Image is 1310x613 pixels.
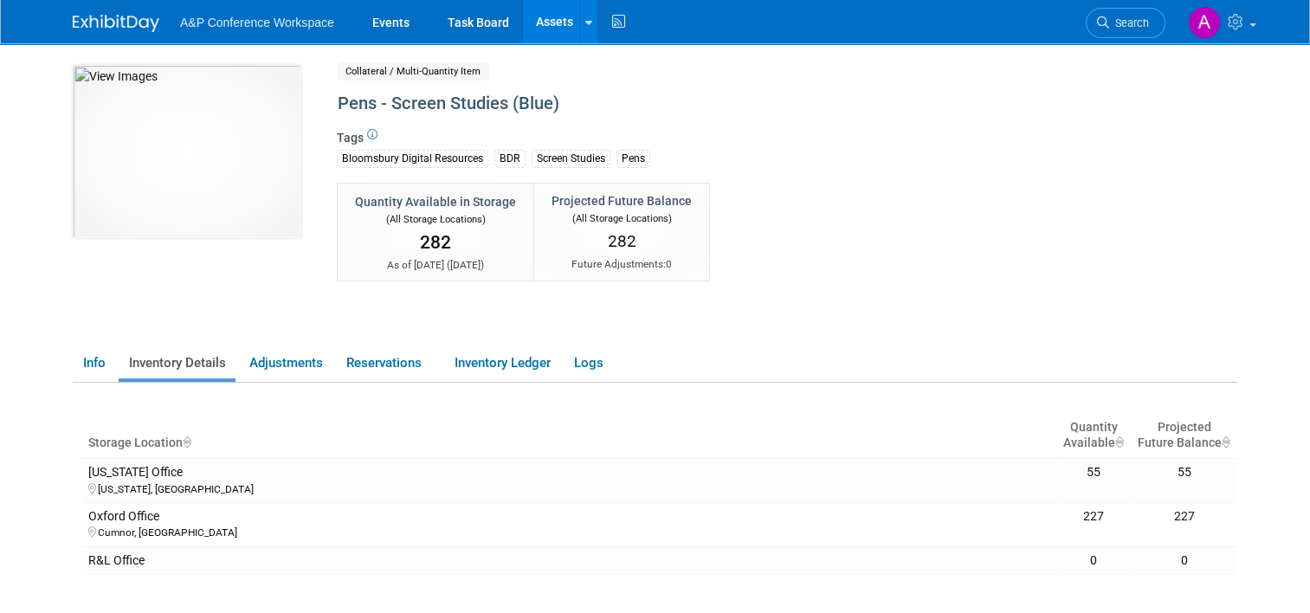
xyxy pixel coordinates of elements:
span: 0 [666,258,672,270]
div: Projected Future Balance [552,192,692,210]
div: BDR [494,150,526,168]
div: As of [DATE] ( ) [355,258,516,273]
span: A&P Conference Workspace [180,16,334,29]
div: [US_STATE], [GEOGRAPHIC_DATA] [88,481,1049,496]
span: Search [1109,16,1149,29]
div: Cumnor, [GEOGRAPHIC_DATA] [88,524,1049,539]
div: Bloomsbury Digital Resources [337,150,488,168]
a: Logs [564,348,613,378]
div: Screen Studies [532,150,610,168]
div: Quantity Available in Storage [355,193,516,210]
div: 227 [1063,509,1124,525]
div: 55 [1138,465,1230,481]
div: Pens - Screen Studies (Blue) [332,88,1105,119]
div: 0 [1138,553,1230,569]
div: Oxford Office [88,509,1049,525]
th: Projected Future Balance : activate to sort column ascending [1131,413,1237,458]
div: 227 [1138,509,1230,525]
span: [DATE] [450,259,481,271]
div: [US_STATE] Office [88,465,1049,481]
div: (All Storage Locations) [355,210,516,227]
img: Anna Roberts [1188,6,1221,39]
div: 55 [1063,465,1124,481]
div: Tags [337,129,1105,179]
div: Future Adjustments: [552,257,692,272]
a: Reservations [336,348,441,378]
a: Search [1086,8,1165,38]
a: Adjustments [239,348,332,378]
span: 282 [608,231,636,251]
div: R&L Office [88,553,1049,569]
a: Inventory Details [119,348,236,378]
div: (All Storage Locations) [552,210,692,226]
img: ExhibitDay [73,15,159,32]
span: 282 [420,232,451,253]
a: Inventory Ledger [444,348,560,378]
a: Info [73,348,115,378]
th: Storage Location : activate to sort column ascending [81,413,1056,458]
img: View Images [73,65,301,238]
div: Pens [616,150,650,168]
th: Quantity Available : activate to sort column ascending [1056,413,1131,458]
div: 0 [1063,553,1124,569]
span: Collateral / Multi-Quantity Item [337,62,489,81]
